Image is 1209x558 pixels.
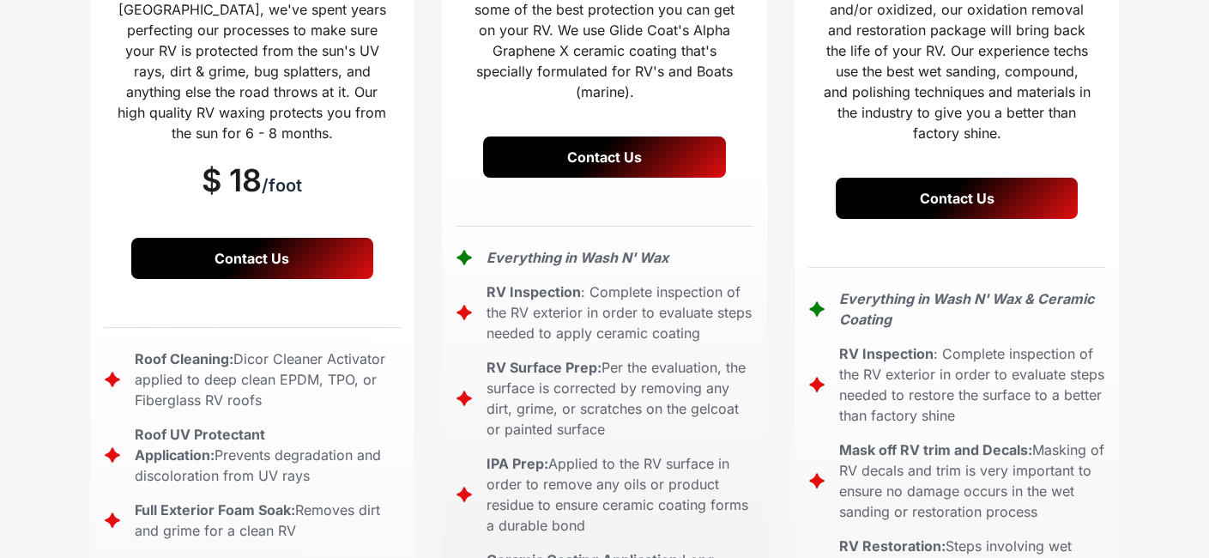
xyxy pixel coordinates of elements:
[839,345,1104,424] strong: : Complete inspection of the RV exterior in order to evaluate steps needed to restore the surface...
[483,136,726,178] a: Contact Us
[131,238,374,279] a: Contact Us
[262,175,302,196] span: /foot
[487,249,668,266] strong: Everything in Wash N' Wax
[487,455,548,472] strong: IPA Prep:
[836,178,1079,219] a: Contact Us
[135,350,233,367] strong: Roof Cleaning:
[839,290,1094,328] strong: Everything in Wash N' Wax & Ceramic Coating
[487,283,581,300] strong: RV Inspection
[135,424,402,486] div: Prevents degradation and discoloration from UV rays
[135,501,295,519] strong: Full Exterior Foam Soak:
[839,537,946,555] strong: RV Restoration:
[487,453,753,536] div: Applied to the RV surface in order to remove any oils or product residue to ensure ceramic coatin...
[135,426,265,464] strong: Roof UV Protectant Application:
[202,157,302,203] h3: $ 18
[487,359,601,376] strong: RV Surface Prep:
[487,283,752,342] strong: : Complete inspection of the RV exterior in order to evaluate steps needed to apply ceramic coating
[839,441,1032,458] strong: Mask off RV trim and Decals:
[135,500,402,541] div: Removes dirt and grime for a clean RV
[135,349,402,410] div: Dicor Cleaner Activator applied to deep clean EPDM, TPO, or Fiberglass RV roofs
[839,345,934,362] strong: RV Inspection
[487,357,753,440] div: Per the evaluation, the surface is corrected by removing any dirt, grime, or scratches on the gel...
[839,440,1106,522] div: Masking of RV decals and trim is very important to ensure no damage occurs in the wet sanding or ...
